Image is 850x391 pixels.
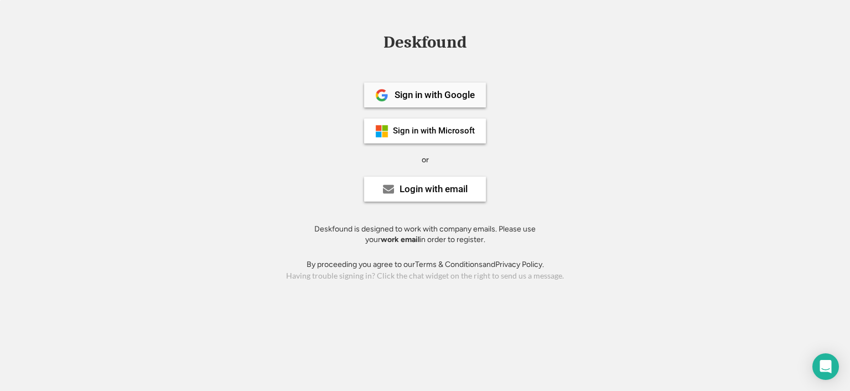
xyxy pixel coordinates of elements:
div: By proceeding you agree to our and [307,259,544,270]
div: Sign in with Microsoft [393,127,475,135]
div: Open Intercom Messenger [812,353,839,380]
div: Login with email [400,184,468,194]
div: Sign in with Google [395,90,475,100]
a: Terms & Conditions [415,260,483,269]
div: or [422,155,429,166]
a: Privacy Policy. [495,260,544,269]
strong: work email [381,235,419,244]
img: 1024px-Google__G__Logo.svg.png [375,89,388,102]
div: Deskfound [378,34,472,51]
img: ms-symbollockup_mssymbol_19.png [375,125,388,138]
div: Deskfound is designed to work with company emails. Please use your in order to register. [300,224,550,245]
